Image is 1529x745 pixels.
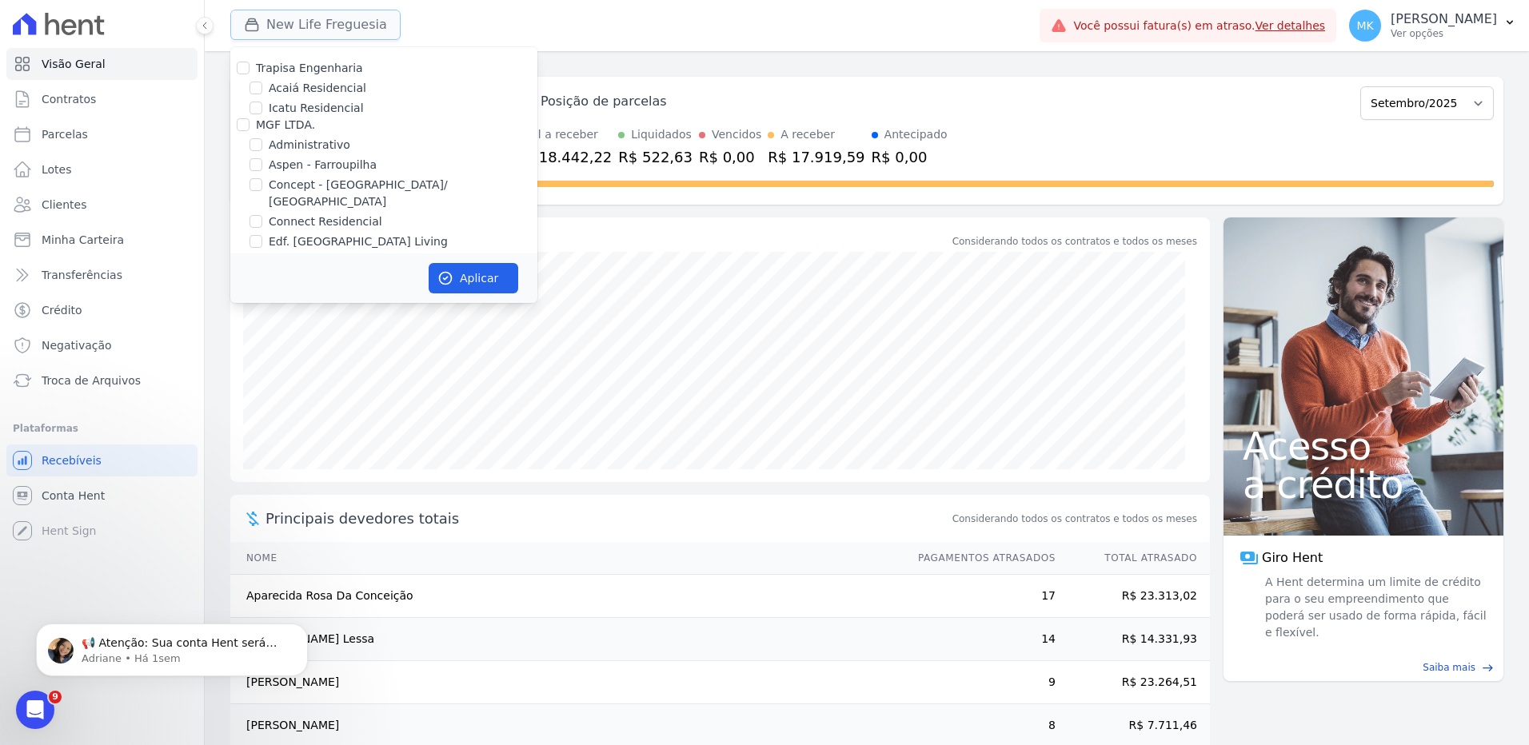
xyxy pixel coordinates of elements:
span: A Hent determina um limite de crédito para o seu empreendimento que poderá ser usado de forma ráp... [1262,574,1487,641]
div: Plataformas [13,419,191,438]
a: Ver detalhes [1256,19,1326,32]
div: Antecipado [884,126,948,143]
a: Contratos [6,83,198,115]
span: Visão Geral [42,56,106,72]
a: Parcelas [6,118,198,150]
div: Total a receber [515,126,612,143]
td: 14 [903,618,1056,661]
td: R$ 14.331,93 [1056,618,1210,661]
span: Giro Hent [1262,548,1323,568]
div: R$ 18.442,22 [515,146,612,168]
label: Connect Residencial [269,213,382,230]
label: Acaiá Residencial [269,80,366,97]
a: Lotes [6,153,198,185]
span: east [1482,662,1494,674]
iframe: Intercom live chat [16,691,54,729]
span: MK [1356,20,1373,31]
td: R$ 23.264,51 [1056,661,1210,704]
label: Administrativo [269,137,350,153]
button: MK [PERSON_NAME] Ver opções [1336,3,1529,48]
div: R$ 0,00 [872,146,948,168]
iframe: Intercom notifications mensagem [12,590,332,702]
span: Considerando todos os contratos e todos os meses [952,512,1197,526]
div: Saldo devedor total [265,230,949,252]
p: [PERSON_NAME] [1391,11,1497,27]
button: Aplicar [429,263,518,293]
td: 9 [903,661,1056,704]
label: Trapisa Engenharia [256,62,363,74]
a: Conta Hent [6,480,198,512]
span: Transferências [42,267,122,283]
a: Troca de Arquivos [6,365,198,396]
span: Negativação [42,337,112,353]
div: R$ 522,63 [618,146,693,168]
th: Total Atrasado [1056,542,1210,575]
span: a crédito [1243,465,1484,504]
label: Icatu Residencial [269,100,364,117]
span: Crédito [42,302,82,318]
label: Aspen - Farroupilha [269,157,377,173]
div: Vencidos [712,126,761,143]
th: Nome [230,542,903,575]
span: 9 [49,691,62,703]
a: Transferências [6,259,198,291]
div: Posição de parcelas [541,92,667,111]
div: R$ 0,00 [699,146,761,168]
label: MGF LTDA. [256,118,315,131]
div: Considerando todos os contratos e todos os meses [952,234,1197,249]
td: [PERSON_NAME] [230,661,903,704]
p: Ver opções [1391,27,1497,40]
a: Recebíveis [6,444,198,476]
td: Aparecida Rosa Da Conceição [230,575,903,618]
label: Concept - [GEOGRAPHIC_DATA]/ [GEOGRAPHIC_DATA] [269,177,537,210]
span: Saiba mais [1423,660,1475,675]
span: Você possui fatura(s) em atraso. [1073,18,1325,34]
a: Visão Geral [6,48,198,80]
div: A receber [780,126,835,143]
div: R$ 17.919,59 [768,146,864,168]
span: Acesso [1243,427,1484,465]
span: Lotes [42,161,72,177]
span: Parcelas [42,126,88,142]
td: 17 [903,575,1056,618]
div: Liquidados [631,126,692,143]
span: Troca de Arquivos [42,372,141,388]
a: Crédito [6,294,198,326]
a: Clientes [6,189,198,221]
label: Edf. [GEOGRAPHIC_DATA] Living [269,233,448,250]
a: Minha Carteira [6,224,198,256]
span: Clientes [42,197,86,213]
a: Saiba mais east [1233,660,1494,675]
td: [PERSON_NAME] Lessa [230,618,903,661]
span: Minha Carteira [42,232,124,248]
span: Conta Hent [42,488,105,504]
a: Negativação [6,329,198,361]
span: Contratos [42,91,96,107]
button: New Life Freguesia [230,10,401,40]
span: Recebíveis [42,452,102,468]
span: Principais devedores totais [265,508,949,529]
th: Pagamentos Atrasados [903,542,1056,575]
td: R$ 23.313,02 [1056,575,1210,618]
